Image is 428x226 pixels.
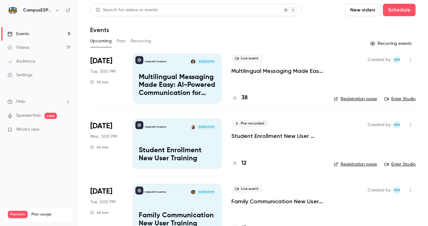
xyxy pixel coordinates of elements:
div: 45 min [90,210,109,215]
p: CampusESP Academy [145,60,166,63]
span: MM [394,186,400,194]
span: Live event [231,185,262,193]
a: 38 [231,94,248,102]
h4: 38 [241,94,248,102]
button: New video [345,4,380,16]
span: Help [16,98,25,105]
div: Events [7,31,29,37]
span: [DATE] [90,186,112,196]
a: Enter Studio [384,161,416,167]
a: SpeakerHub [16,112,41,119]
div: Oct 14 Tue, 3:00 PM (America/New York) [90,54,123,103]
span: Tue, 3:00 PM [90,68,115,75]
div: 30 min [90,80,109,85]
span: [DATE] [90,121,112,131]
h1: Events [90,26,109,34]
img: CampusESP Academy [8,5,18,15]
button: Past [117,36,126,46]
p: CampusESP Academy [145,191,166,194]
p: Student Enrollment New User Training [139,147,216,163]
span: Mairin Matthews [393,121,401,129]
h6: CampusESP Academy [23,7,52,13]
a: Student Enrollment New User Training [231,132,324,140]
span: Tue, 2:00 PM [90,199,115,205]
span: new [44,113,57,119]
span: Mairin Matthews [393,56,401,64]
img: Albert Perera [191,59,195,64]
a: Registration page [334,96,377,102]
div: Search for videos or events [95,7,158,13]
span: [DATE] [90,56,112,66]
span: What's new [16,126,40,133]
button: Schedule [383,4,416,16]
span: Created by [368,56,391,64]
li: help-dropdown-opener [7,98,70,105]
a: Student Enrollment New User TrainingCampusESP AcademyMairin Matthews[DATE] 3:00 PMStudent Enrollm... [133,119,221,168]
p: Multilingual Messaging Made Easy: AI-Powered Communication for Spanish-Speaking Families [139,73,216,97]
a: Multilingual Messaging Made Easy: AI-Powered Communication for Spanish-Speaking Families [231,67,324,75]
span: [DATE] 2:00 PM [197,190,215,194]
span: Premium [8,211,28,218]
div: Settings [7,72,32,78]
span: Mon, 3:00 PM [90,134,117,140]
p: CampusESP Academy [145,125,166,129]
a: Registration page [334,161,377,167]
a: Family Communication New User Training [231,198,324,205]
span: [DATE] 3:00 PM [197,125,215,129]
span: Created by [368,121,391,129]
a: Enter Studio [384,96,416,102]
span: MM [394,56,400,64]
button: Upcoming [90,36,112,46]
span: Live event [231,55,262,62]
span: Created by [368,186,391,194]
span: [DATE] 3:00 PM [197,59,215,64]
div: Audience [7,58,35,64]
iframe: Noticeable Trigger [63,127,70,133]
div: Oct 20 Mon, 3:00 PM (America/New York) [90,119,123,168]
a: Multilingual Messaging Made Easy: AI-Powered Communication for Spanish-Speaking FamiliesCampusESP... [133,54,221,103]
div: 45 min [90,145,109,150]
span: Pre-recorded [231,120,268,127]
span: Mairin Matthews [393,186,401,194]
button: Recurring [131,36,151,46]
span: Plan usage [31,212,70,217]
img: Mira Gandhi [191,190,195,194]
button: Recurring events [367,39,416,49]
a: 12 [231,159,247,167]
h4: 12 [241,159,247,167]
div: Videos [7,45,30,51]
img: Mairin Matthews [191,125,195,129]
span: MM [394,121,400,129]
